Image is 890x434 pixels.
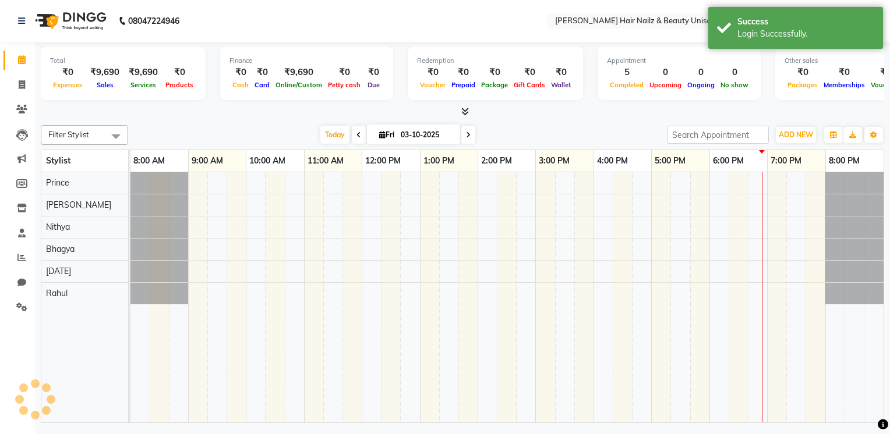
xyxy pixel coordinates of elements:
[273,66,325,79] div: ₹9,690
[548,66,574,79] div: ₹0
[536,152,573,169] a: 3:00 PM
[46,155,70,166] span: Stylist
[737,28,874,40] div: Login Successfully.
[46,288,68,298] span: Rahul
[607,56,751,66] div: Appointment
[397,126,455,144] input: 2025-10-03
[365,81,383,89] span: Due
[647,81,684,89] span: Upcoming
[94,81,116,89] span: Sales
[325,81,363,89] span: Petty cash
[229,56,384,66] div: Finance
[325,66,363,79] div: ₹0
[417,56,574,66] div: Redemption
[305,152,347,169] a: 11:00 AM
[229,66,252,79] div: ₹0
[128,5,179,37] b: 08047224946
[511,66,548,79] div: ₹0
[163,81,196,89] span: Products
[821,81,868,89] span: Memberships
[737,16,874,28] div: Success
[128,81,159,89] span: Services
[768,152,804,169] a: 7:00 PM
[189,152,226,169] a: 9:00 AM
[448,81,478,89] span: Prepaid
[478,66,511,79] div: ₹0
[607,81,647,89] span: Completed
[46,177,69,188] span: Prince
[785,66,821,79] div: ₹0
[124,66,163,79] div: ₹9,690
[478,152,515,169] a: 2:00 PM
[50,56,196,66] div: Total
[50,66,86,79] div: ₹0
[821,66,868,79] div: ₹0
[130,152,168,169] a: 8:00 AM
[667,126,769,144] input: Search Appointment
[417,81,448,89] span: Voucher
[647,66,684,79] div: 0
[50,81,86,89] span: Expenses
[684,66,718,79] div: 0
[252,81,273,89] span: Card
[718,81,751,89] span: No show
[376,130,397,139] span: Fri
[785,81,821,89] span: Packages
[48,130,89,139] span: Filter Stylist
[594,152,631,169] a: 4:00 PM
[718,66,751,79] div: 0
[511,81,548,89] span: Gift Cards
[229,81,252,89] span: Cash
[478,81,511,89] span: Package
[320,126,349,144] span: Today
[417,66,448,79] div: ₹0
[46,222,70,232] span: Nithya
[86,66,124,79] div: ₹9,690
[362,152,404,169] a: 12:00 PM
[826,152,863,169] a: 8:00 PM
[776,127,816,143] button: ADD NEW
[246,152,288,169] a: 10:00 AM
[684,81,718,89] span: Ongoing
[448,66,478,79] div: ₹0
[710,152,747,169] a: 6:00 PM
[548,81,574,89] span: Wallet
[46,200,111,210] span: [PERSON_NAME]
[607,66,647,79] div: 5
[363,66,384,79] div: ₹0
[46,244,75,254] span: Bhagya
[421,152,457,169] a: 1:00 PM
[779,130,813,139] span: ADD NEW
[163,66,196,79] div: ₹0
[652,152,688,169] a: 5:00 PM
[46,266,71,276] span: [DATE]
[252,66,273,79] div: ₹0
[30,5,110,37] img: logo
[273,81,325,89] span: Online/Custom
